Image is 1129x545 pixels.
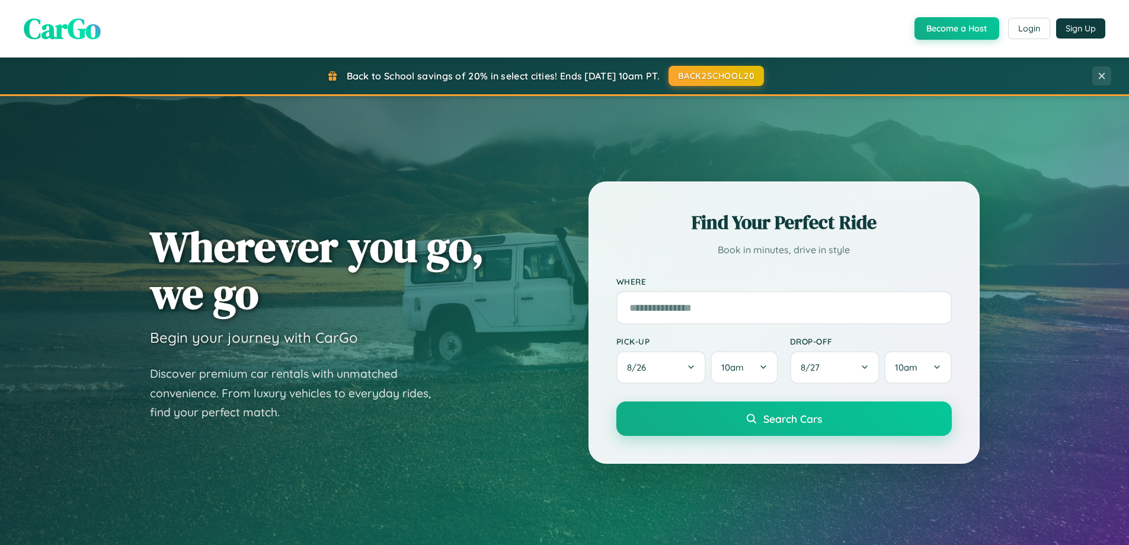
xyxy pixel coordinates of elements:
button: Become a Host [914,17,999,40]
button: 10am [711,351,778,384]
p: Discover premium car rentals with unmatched convenience. From luxury vehicles to everyday rides, ... [150,364,446,422]
span: Search Cars [763,412,822,425]
span: 10am [895,362,917,373]
button: 10am [884,351,951,384]
span: 8 / 26 [627,362,652,373]
span: CarGo [24,9,101,48]
label: Where [616,276,952,286]
button: 8/27 [790,351,880,384]
button: Login [1008,18,1050,39]
label: Pick-up [616,336,778,346]
h3: Begin your journey with CarGo [150,329,358,346]
label: Drop-off [790,336,952,346]
button: Sign Up [1056,18,1105,39]
span: 10am [721,362,744,373]
span: 8 / 27 [801,362,826,373]
button: Search Cars [616,401,952,436]
p: Book in minutes, drive in style [616,241,952,259]
h1: Wherever you go, we go [150,223,484,317]
span: Back to School savings of 20% in select cities! Ends [DATE] 10am PT. [347,70,660,82]
h2: Find Your Perfect Ride [616,209,952,235]
button: 8/26 [616,351,706,384]
button: BACK2SCHOOL20 [669,66,764,86]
